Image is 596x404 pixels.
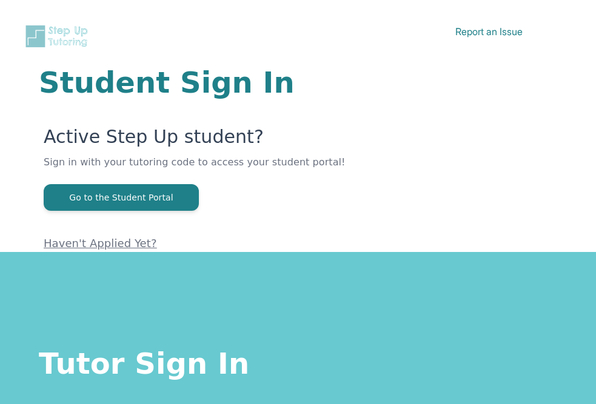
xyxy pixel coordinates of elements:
[39,68,557,97] h1: Student Sign In
[44,126,557,155] p: Active Step Up student?
[44,191,199,203] a: Go to the Student Portal
[44,237,157,250] a: Haven't Applied Yet?
[39,344,557,378] h1: Tutor Sign In
[455,25,523,38] a: Report an Issue
[44,184,199,211] button: Go to the Student Portal
[44,155,557,184] p: Sign in with your tutoring code to access your student portal!
[24,24,92,48] img: Step Up Tutoring horizontal logo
